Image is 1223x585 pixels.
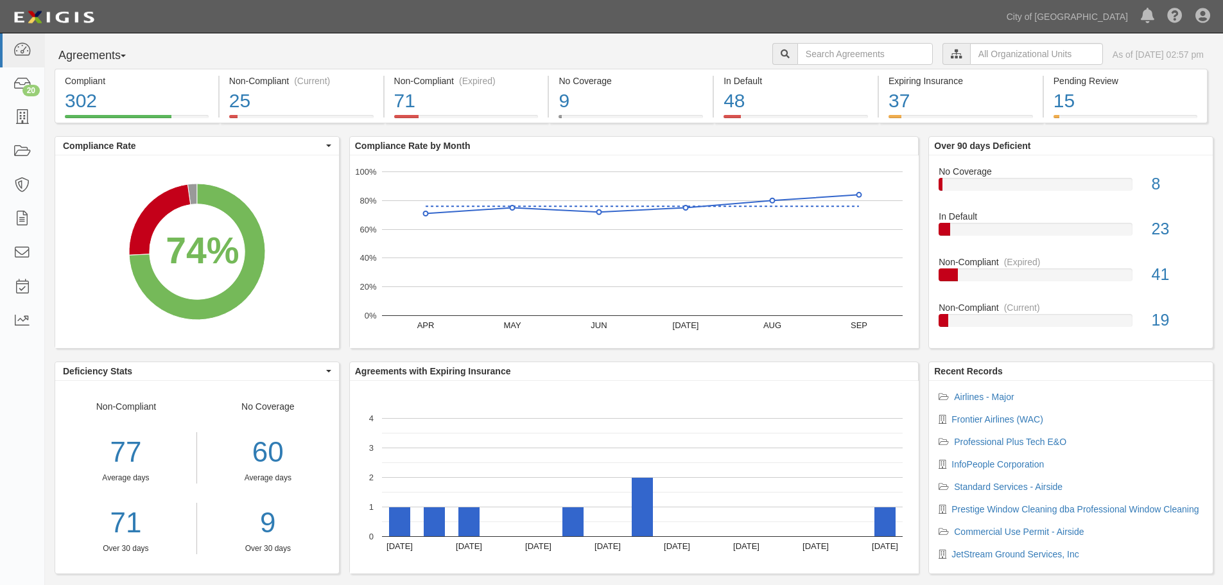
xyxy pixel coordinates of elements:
div: Over 30 days [55,543,196,554]
div: In Default [724,74,868,87]
div: No Coverage [197,400,339,554]
text: [DATE] [386,541,413,551]
a: Non-Compliant(Current)25 [220,115,383,125]
a: City of [GEOGRAPHIC_DATA] [1000,4,1134,30]
button: Compliance Rate [55,137,339,155]
text: [DATE] [594,541,621,551]
input: All Organizational Units [970,43,1103,65]
div: 71 [394,87,539,115]
b: Recent Records [934,366,1003,376]
div: 37 [889,87,1033,115]
div: Over 30 days [207,543,329,554]
div: A chart. [55,155,339,348]
span: Deficiency Stats [63,365,323,378]
a: Standard Services - Airside [954,482,1063,492]
a: Non-Compliant(Expired)71 [385,115,548,125]
text: 2 [369,473,374,482]
text: 4 [369,414,374,423]
a: Professional Plus Tech E&O [954,437,1066,447]
input: Search Agreements [797,43,933,65]
b: Compliance Rate by Month [355,141,471,151]
text: [DATE] [664,541,690,551]
text: 0 [369,532,374,541]
a: Expiring Insurance37 [879,115,1043,125]
text: [DATE] [456,541,482,551]
div: (Current) [1004,301,1040,314]
div: (Expired) [459,74,496,87]
text: 0% [364,311,376,320]
text: [DATE] [672,320,698,330]
div: Average days [55,473,196,484]
button: Agreements [55,43,151,69]
text: 1 [369,502,374,512]
a: No Coverage8 [939,165,1203,211]
div: Pending Review [1054,74,1197,87]
div: Expiring Insurance [889,74,1033,87]
text: 20% [360,282,376,292]
a: In Default48 [714,115,878,125]
div: 19 [1142,309,1213,332]
a: Frontier Airlines (WAC) [951,414,1043,424]
div: 15 [1054,87,1197,115]
div: Non-Compliant [55,400,197,554]
div: 25 [229,87,374,115]
text: 3 [369,443,374,453]
div: Non-Compliant (Expired) [394,74,539,87]
a: In Default23 [939,210,1203,256]
a: Airlines - Major [954,392,1014,402]
text: SEP [851,320,867,330]
div: (Current) [294,74,330,87]
span: Compliance Rate [63,139,323,152]
div: 23 [1142,218,1213,241]
div: 20 [22,85,40,96]
div: Average days [207,473,329,484]
div: 48 [724,87,868,115]
div: No Coverage [929,165,1213,178]
text: 60% [360,224,376,234]
text: APR [417,320,434,330]
a: 9 [207,503,329,543]
a: Compliant302 [55,115,218,125]
div: 60 [207,432,329,473]
a: InfoPeople Corporation [951,459,1044,469]
b: Over 90 days Deficient [934,141,1030,151]
a: No Coverage9 [549,115,713,125]
div: 41 [1142,263,1213,286]
div: 8 [1142,173,1213,196]
div: As of [DATE] 02:57 pm [1113,48,1204,61]
img: logo-5460c22ac91f19d4615b14bd174203de0afe785f0fc80cf4dbbc73dc1793850b.png [10,6,98,29]
text: [DATE] [525,541,551,551]
div: 9 [559,87,703,115]
a: JetStream Ground Services, Inc [951,549,1079,559]
div: (Expired) [1004,256,1041,268]
a: 71 [55,503,196,543]
a: Non-Compliant(Expired)41 [939,256,1203,301]
svg: A chart. [350,381,919,573]
text: JUN [591,320,607,330]
a: Prestige Window Cleaning dba Professional Window Cleaning [951,504,1199,514]
div: 302 [65,87,209,115]
text: 40% [360,253,376,263]
svg: A chart. [350,155,919,348]
text: MAY [503,320,521,330]
div: Non-Compliant (Current) [229,74,374,87]
div: In Default [929,210,1213,223]
text: AUG [763,320,781,330]
a: Non-Compliant(Current)19 [939,301,1203,337]
b: Agreements with Expiring Insurance [355,366,511,376]
div: 74% [166,225,239,277]
text: [DATE] [872,541,898,551]
div: No Coverage [559,74,703,87]
text: [DATE] [802,541,829,551]
a: Commercial Use Permit - Airside [954,527,1084,537]
div: Non-Compliant [929,256,1213,268]
text: 100% [355,167,377,177]
div: Non-Compliant [929,301,1213,314]
i: Help Center - Complianz [1167,9,1183,24]
text: [DATE] [733,541,759,551]
button: Deficiency Stats [55,362,339,380]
